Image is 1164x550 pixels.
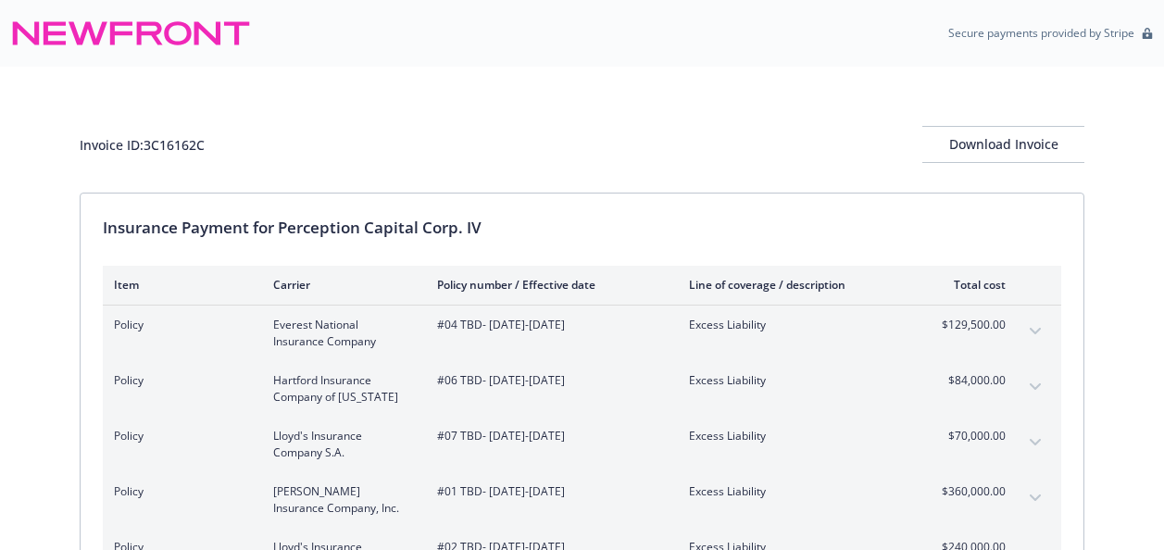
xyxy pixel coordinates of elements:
span: $84,000.00 [936,372,1006,389]
span: Policy [114,317,244,333]
div: Policy[PERSON_NAME] Insurance Company, Inc.#01 TBD- [DATE]-[DATE]Excess Liability$360,000.00expan... [103,472,1061,528]
button: expand content [1020,428,1050,457]
span: Excess Liability [689,317,907,333]
span: Hartford Insurance Company of [US_STATE] [273,372,407,406]
span: Excess Liability [689,428,907,444]
div: Insurance Payment for Perception Capital Corp. IV [103,216,1061,240]
span: $70,000.00 [936,428,1006,444]
span: Lloyd's Insurance Company S.A. [273,428,407,461]
span: Everest National Insurance Company [273,317,407,350]
span: #04 TBD - [DATE]-[DATE] [437,317,659,333]
div: Item [114,277,244,293]
span: Policy [114,428,244,444]
span: #01 TBD - [DATE]-[DATE] [437,483,659,500]
div: PolicyHartford Insurance Company of [US_STATE]#06 TBD- [DATE]-[DATE]Excess Liability$84,000.00exp... [103,361,1061,417]
span: [PERSON_NAME] Insurance Company, Inc. [273,483,407,517]
span: Policy [114,372,244,389]
button: expand content [1020,483,1050,513]
button: expand content [1020,372,1050,402]
span: Excess Liability [689,372,907,389]
span: Policy [114,483,244,500]
span: #06 TBD - [DATE]-[DATE] [437,372,659,389]
span: $129,500.00 [936,317,1006,333]
div: Policy number / Effective date [437,277,659,293]
div: Total cost [936,277,1006,293]
span: $360,000.00 [936,483,1006,500]
button: expand content [1020,317,1050,346]
span: Excess Liability [689,483,907,500]
div: Carrier [273,277,407,293]
div: PolicyLloyd's Insurance Company S.A.#07 TBD- [DATE]-[DATE]Excess Liability$70,000.00expand content [103,417,1061,472]
div: PolicyEverest National Insurance Company#04 TBD- [DATE]-[DATE]Excess Liability$129,500.00expand c... [103,306,1061,361]
div: Invoice ID: 3C16162C [80,135,205,155]
span: #07 TBD - [DATE]-[DATE] [437,428,659,444]
div: Download Invoice [922,127,1084,162]
p: Secure payments provided by Stripe [948,25,1134,41]
button: Download Invoice [922,126,1084,163]
div: Line of coverage / description [689,277,907,293]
